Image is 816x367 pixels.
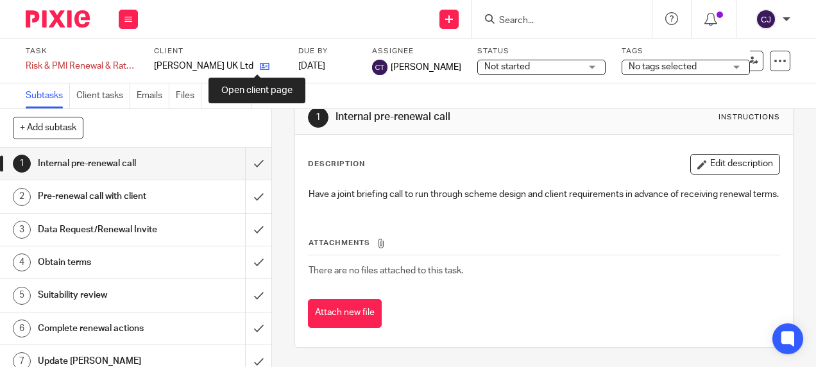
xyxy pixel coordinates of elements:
h1: Internal pre-renewal call [38,154,167,173]
label: Status [477,46,606,56]
label: Client [154,46,282,56]
label: Assignee [372,46,461,56]
button: Attach new file [308,299,382,328]
span: Not started [484,62,530,71]
img: svg%3E [372,60,387,75]
span: There are no files attached to this task. [309,266,463,275]
label: Task [26,46,138,56]
div: 2 [13,188,31,206]
h1: Complete renewal actions [38,319,167,338]
button: Edit description [690,154,780,175]
a: Client tasks [76,83,130,108]
div: 1 [13,155,31,173]
label: Due by [298,46,356,56]
span: [PERSON_NAME] [391,61,461,74]
input: Search [498,15,613,27]
h1: Obtain terms [38,253,167,272]
a: Emails [137,83,169,108]
span: Attachments [309,239,370,246]
div: 3 [13,221,31,239]
p: Have a joint briefing call to run through scheme design and client requirements in advance of rec... [309,188,779,201]
a: Notes (0) [208,83,251,108]
img: Pixie [26,10,90,28]
div: Instructions [718,112,780,123]
h1: Suitability review [38,286,167,305]
a: Audit logs [258,83,304,108]
p: [PERSON_NAME] UK Ltd [154,60,253,73]
div: Risk & PMI Renewal & Rate Review [26,60,138,73]
div: 4 [13,253,31,271]
span: No tags selected [629,62,697,71]
h1: Pre-renewal call with client [38,187,167,206]
div: 6 [13,320,31,337]
a: Files [176,83,201,108]
div: 1 [308,107,328,128]
h1: Data Request/Renewal Invite [38,220,167,239]
div: 5 [13,287,31,305]
span: [DATE] [298,62,325,71]
label: Tags [622,46,750,56]
div: Risk &amp; PMI Renewal &amp; Rate Review [26,60,138,73]
button: + Add subtask [13,117,83,139]
h1: Internal pre-renewal call [336,110,572,124]
p: Description [308,159,365,169]
a: Subtasks [26,83,70,108]
img: svg%3E [756,9,776,30]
